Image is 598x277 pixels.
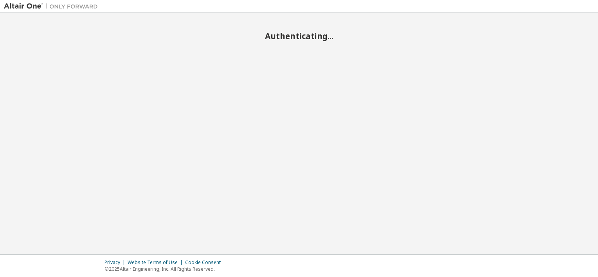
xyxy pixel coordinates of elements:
[104,266,225,272] p: © 2025 Altair Engineering, Inc. All Rights Reserved.
[128,259,185,266] div: Website Terms of Use
[104,259,128,266] div: Privacy
[4,2,102,10] img: Altair One
[185,259,225,266] div: Cookie Consent
[4,31,594,41] h2: Authenticating...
